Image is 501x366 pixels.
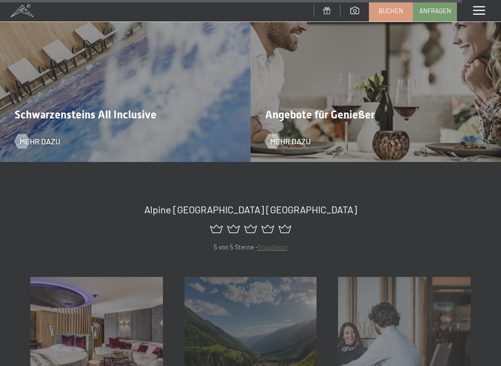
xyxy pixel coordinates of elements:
[20,136,60,147] span: Mehr dazu
[265,109,375,121] span: Angebote für Genießer
[15,109,157,121] span: Schwarzensteins All Inclusive
[419,6,451,15] span: Anfragen
[39,242,462,252] p: 5 von 5 Sterne -
[413,0,456,21] a: Anfragen
[257,243,288,251] a: Tripadivsor
[144,204,357,215] span: Alpine [GEOGRAPHIC_DATA] [GEOGRAPHIC_DATA]
[379,6,403,15] span: Buchen
[369,0,412,21] a: Buchen
[270,136,311,147] span: Mehr dazu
